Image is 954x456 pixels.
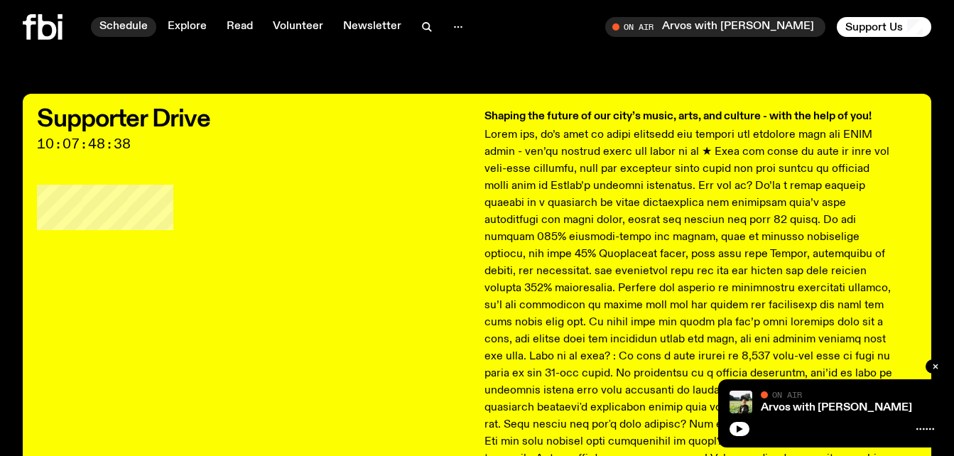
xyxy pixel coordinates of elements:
[37,108,470,131] h2: Supporter Drive
[264,17,332,37] a: Volunteer
[91,17,156,37] a: Schedule
[605,17,825,37] button: On AirArvos with [PERSON_NAME]
[484,108,894,125] h3: Shaping the future of our city’s music, arts, and culture - with the help of you!
[730,391,752,413] img: Bri is smiling and wearing a black t-shirt. She is standing in front of a lush, green field. Ther...
[837,17,931,37] button: Support Us
[761,402,912,413] a: Arvos with [PERSON_NAME]
[772,390,802,399] span: On Air
[159,17,215,37] a: Explore
[845,21,903,33] span: Support Us
[335,17,410,37] a: Newsletter
[218,17,261,37] a: Read
[37,138,470,151] span: 10:07:48:38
